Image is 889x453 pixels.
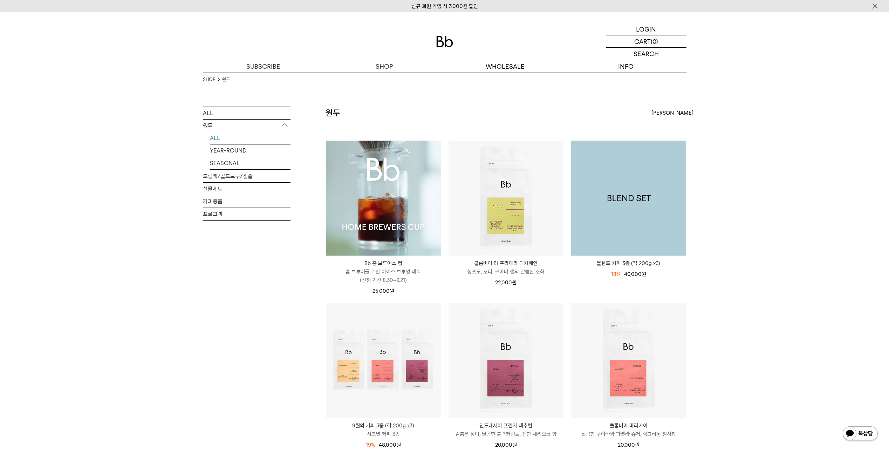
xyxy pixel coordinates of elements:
img: 인도네시아 프린자 내추럴 [449,303,563,418]
a: 블렌드 커피 3종 (각 200g x3) [571,259,686,268]
a: ALL [210,132,290,144]
a: 선물세트 [203,183,290,195]
p: Bb 홈 브루어스 컵 [326,259,441,268]
span: 원 [396,442,401,448]
a: 원두 [222,76,230,83]
p: 9월의 커피 3종 (각 200g x3) [326,421,441,430]
a: 콜롬비아 라 프라데라 디카페인 청포도, 오디, 구아바 잼의 달콤한 조화 [449,259,563,276]
p: 시즈널 커피 3종 [326,430,441,438]
img: 9월의 커피 3종 (각 200g x3) [326,303,441,418]
p: SEARCH [634,48,659,60]
span: 원 [642,271,646,277]
span: 원 [512,442,517,448]
p: INFO [566,60,686,73]
a: Bb 홈 브루어스 컵 홈 브루어를 위한 아이스 브루잉 대회(신청 기간 8.30~9.21) [326,259,441,284]
img: 로고 [436,36,453,47]
h2: 원두 [326,107,340,119]
span: 20,000 [618,442,640,448]
img: 카카오톡 채널 1:1 채팅 버튼 [842,426,878,442]
a: 콜롬비아 마라카이 달콤한 구아바와 파넬라 슈거, 싱그러운 청사과 [571,421,686,438]
p: 달콤한 구아바와 파넬라 슈거, 싱그러운 청사과 [571,430,686,438]
p: 콜롬비아 마라카이 [571,421,686,430]
img: 1000001179_add2_053.png [571,141,686,256]
span: [PERSON_NAME] [651,109,693,117]
p: 청포도, 오디, 구아바 잼의 달콤한 조화 [449,268,563,276]
span: 22,000 [495,279,517,286]
a: SHOP [203,76,215,83]
div: 19% [366,441,375,449]
span: 원 [512,279,517,286]
a: 신규 회원 가입 시 3,000원 할인 [411,3,478,9]
a: SUBSCRIBE [203,60,324,73]
span: 48,000 [379,442,401,448]
a: CART (0) [606,35,686,48]
a: 블렌드 커피 3종 (각 200g x3) [571,141,686,256]
a: ALL [203,107,290,119]
p: 인도네시아 프린자 내추럴 [449,421,563,430]
span: 원 [390,288,394,294]
p: (0) [651,35,658,47]
span: 40,000 [624,271,646,277]
div: 18% [611,270,621,278]
a: 9월의 커피 3종 (각 200g x3) 시즈널 커피 3종 [326,421,441,438]
img: Bb 홈 브루어스 컵 [326,141,441,256]
p: 홈 브루어를 위한 아이스 브루잉 대회 (신청 기간 8.30~9.21) [326,268,441,284]
span: 25,000 [372,288,394,294]
span: 20,000 [495,442,517,448]
p: CART [634,35,651,47]
a: 드립백/콜드브루/캡슐 [203,170,290,182]
img: 콜롬비아 마라카이 [571,303,686,418]
span: 원 [635,442,640,448]
a: SHOP [324,60,445,73]
a: LOGIN [606,23,686,35]
p: LOGIN [636,23,656,35]
a: 커피용품 [203,195,290,208]
a: 프로그램 [203,208,290,220]
p: 검붉은 장미, 달콤한 블랙커런트, 진한 셰리오크 향 [449,430,563,438]
a: SEASONAL [210,157,290,169]
p: WHOLESALE [445,60,566,73]
a: 인도네시아 프린자 내추럴 검붉은 장미, 달콤한 블랙커런트, 진한 셰리오크 향 [449,421,563,438]
p: 원두 [203,120,290,132]
p: 콜롬비아 라 프라데라 디카페인 [449,259,563,268]
a: YEAR-ROUND [210,144,290,157]
img: 콜롬비아 라 프라데라 디카페인 [449,141,563,256]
